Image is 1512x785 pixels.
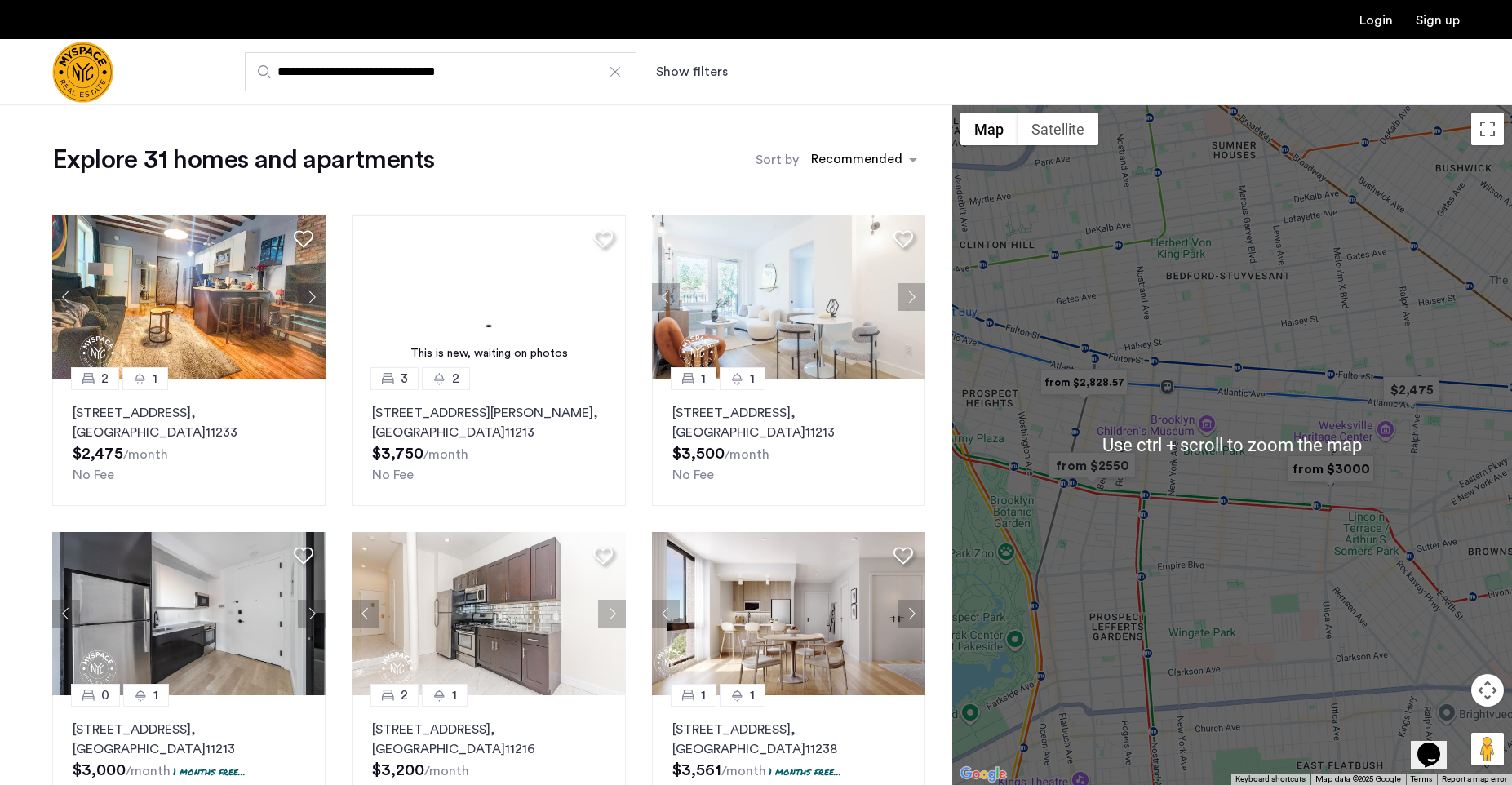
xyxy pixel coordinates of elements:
[750,685,755,705] span: 1
[73,403,305,442] p: [STREET_ADDRESS] 11233
[372,762,424,778] span: $3,200
[652,283,680,311] button: Previous apartment
[769,765,841,778] p: 1 months free...
[1411,720,1463,769] iframe: chat widget
[701,369,706,388] span: 1
[1471,733,1504,765] button: Drag Pegman onto the map to open Street View
[372,468,414,481] span: No Fee
[126,765,171,778] sub: /month
[423,448,468,461] sub: /month
[52,379,326,506] a: 21[STREET_ADDRESS], [GEOGRAPHIC_DATA]11233No Fee
[1359,14,1393,27] a: Login
[1315,775,1401,783] span: Map data ©2025 Google
[672,403,905,442] p: [STREET_ADDRESS] 11213
[123,448,168,461] sub: /month
[725,448,769,461] sub: /month
[1280,450,1381,487] div: from $3000
[672,446,725,462] span: $3,500
[372,720,605,759] p: [STREET_ADDRESS] 11216
[352,215,626,379] img: 1.gif
[424,765,469,778] sub: /month
[352,379,625,506] a: 32[STREET_ADDRESS][PERSON_NAME], [GEOGRAPHIC_DATA]11213No Fee
[452,369,459,388] span: 2
[73,762,126,778] span: $3,000
[298,283,326,311] button: Next apartment
[652,215,926,379] img: 1997_638568273904992052.jpeg
[1042,447,1142,484] div: from $2550
[701,685,706,705] span: 1
[1235,774,1306,785] button: Keyboard shortcuts
[652,379,925,506] a: 11[STREET_ADDRESS], [GEOGRAPHIC_DATA]11213No Fee
[73,446,123,462] span: $2,475
[672,468,714,481] span: No Fee
[956,764,1010,785] a: Open this area in Google Maps (opens a new window)
[52,600,80,628] button: Previous apartment
[401,369,408,388] span: 3
[52,532,326,695] img: af89ecc1-02ec-4b73-9198-5dcabcf3354e_638724652322176578.jpeg
[1018,113,1098,145] button: Show satellite imagery
[352,215,626,379] a: This is new, waiting on photos
[101,685,109,705] span: 0
[1471,113,1504,145] button: Toggle fullscreen view
[73,720,305,759] p: [STREET_ADDRESS] 11213
[153,369,157,388] span: 1
[52,144,434,176] h1: Explore 31 homes and apartments
[352,600,379,628] button: Previous apartment
[756,150,799,170] label: Sort by
[372,403,605,442] p: [STREET_ADDRESS][PERSON_NAME] 11213
[352,532,626,695] img: a8b926f1-9a91-4e5e-b036-feb4fe78ee5d_638784466091681398.jpeg
[656,62,728,82] button: Show or hide filters
[360,345,618,362] div: This is new, waiting on photos
[52,42,113,103] a: Cazamio Logo
[153,685,158,705] span: 1
[750,369,755,388] span: 1
[960,113,1018,145] button: Show street map
[1442,774,1507,785] a: Report a map error
[898,600,925,628] button: Next apartment
[1411,774,1432,785] a: Terms (opens in new tab)
[298,600,326,628] button: Next apartment
[101,369,109,388] span: 2
[1416,14,1460,27] a: Registration
[452,685,457,705] span: 1
[598,600,626,628] button: Next apartment
[52,283,80,311] button: Previous apartment
[652,600,680,628] button: Previous apartment
[52,42,113,103] img: logo
[809,149,902,173] div: Recommended
[1377,371,1446,408] div: $2,475
[372,446,423,462] span: $3,750
[245,52,636,91] input: Apartment Search
[803,145,925,175] ng-select: sort-apartment
[52,215,326,379] img: 1997_638660674255189691.jpeg
[1471,674,1504,707] button: Map camera controls
[401,685,408,705] span: 2
[956,764,1010,785] img: Google
[672,720,905,759] p: [STREET_ADDRESS] 11238
[898,283,925,311] button: Next apartment
[652,532,926,695] img: 1995_638575283971134656.png
[672,762,721,778] span: $3,561
[173,765,246,778] p: 1 months free...
[721,765,766,778] sub: /month
[1034,364,1134,401] div: from $2,828.57
[73,468,114,481] span: No Fee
